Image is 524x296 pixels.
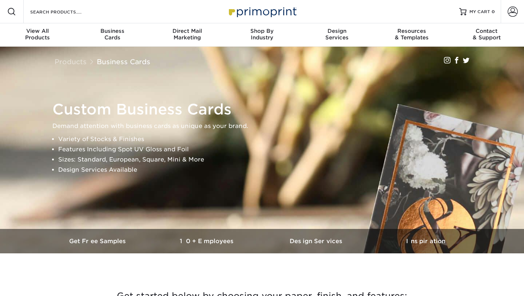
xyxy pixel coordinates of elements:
[58,134,478,144] li: Variety of Stocks & Finishes
[75,23,150,47] a: BusinessCards
[58,144,478,155] li: Features Including Spot UV Gloss and Foil
[226,4,298,19] img: Primoprint
[29,7,100,16] input: SEARCH PRODUCTS.....
[299,28,374,41] div: Services
[55,58,87,66] a: Products
[150,28,225,34] span: Direct Mail
[225,28,299,34] span: Shop By
[374,28,449,41] div: & Templates
[75,28,150,41] div: Cards
[153,229,262,253] a: 10+ Employees
[44,229,153,253] a: Get Free Samples
[52,121,478,131] p: Demand attention with business cards as unique as your brand.
[225,23,299,47] a: Shop ByIndustry
[299,28,374,34] span: Design
[262,238,371,245] h3: Design Services
[52,101,478,118] h1: Custom Business Cards
[374,28,449,34] span: Resources
[492,9,495,14] span: 0
[371,238,480,245] h3: Inspiration
[262,229,371,253] a: Design Services
[371,229,480,253] a: Inspiration
[225,28,299,41] div: Industry
[449,28,524,34] span: Contact
[449,23,524,47] a: Contact& Support
[153,238,262,245] h3: 10+ Employees
[449,28,524,41] div: & Support
[97,58,150,66] a: Business Cards
[374,23,449,47] a: Resources& Templates
[58,155,478,165] li: Sizes: Standard, European, Square, Mini & More
[75,28,150,34] span: Business
[150,28,225,41] div: Marketing
[44,238,153,245] h3: Get Free Samples
[469,9,490,15] span: MY CART
[150,23,225,47] a: Direct MailMarketing
[58,165,478,175] li: Design Services Available
[299,23,374,47] a: DesignServices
